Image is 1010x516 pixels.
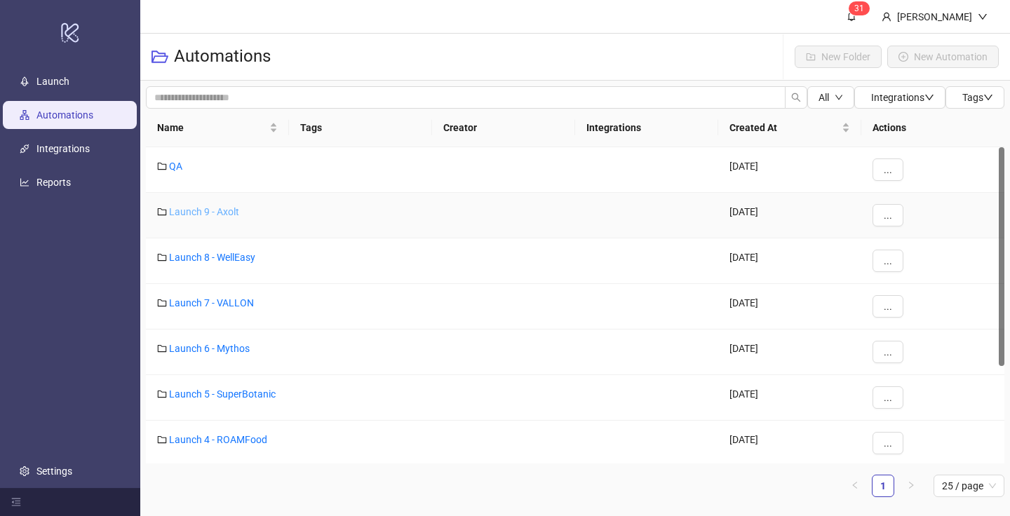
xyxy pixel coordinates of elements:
[983,93,993,102] span: down
[844,475,866,497] li: Previous Page
[884,164,892,175] span: ...
[873,432,903,454] button: ...
[807,86,854,109] button: Alldown
[718,375,861,421] div: [DATE]
[157,252,167,262] span: folder
[873,250,903,272] button: ...
[962,92,993,103] span: Tags
[169,161,182,172] a: QA
[934,475,1004,497] div: Page Size
[169,206,239,217] a: Launch 9 - Axolt
[169,388,276,400] a: Launch 5 - SuperBotanic
[884,210,892,221] span: ...
[907,481,915,489] span: right
[157,435,167,444] span: folder
[157,344,167,353] span: folder
[146,109,289,147] th: Name
[854,86,945,109] button: Integrationsdown
[873,295,903,318] button: ...
[849,1,870,15] sup: 31
[36,109,93,121] a: Automations
[157,389,167,399] span: folder
[900,475,922,497] li: Next Page
[835,93,843,102] span: down
[36,143,90,154] a: Integrations
[884,437,892,449] span: ...
[884,392,892,403] span: ...
[718,147,861,193] div: [DATE]
[718,421,861,466] div: [DATE]
[872,475,894,497] li: 1
[871,92,934,103] span: Integrations
[36,76,69,87] a: Launch
[729,120,839,135] span: Created At
[859,4,864,13] span: 1
[847,11,856,21] span: bell
[873,386,903,409] button: ...
[169,434,267,445] a: Launch 4 - ROAMFood
[861,109,1004,147] th: Actions
[924,93,934,102] span: down
[174,46,271,68] h3: Automations
[432,109,575,147] th: Creator
[873,158,903,181] button: ...
[945,86,1004,109] button: Tagsdown
[900,475,922,497] button: right
[169,343,250,354] a: Launch 6 - Mythos
[151,48,168,65] span: folder-open
[873,475,894,496] a: 1
[873,341,903,363] button: ...
[882,12,891,22] span: user
[884,255,892,266] span: ...
[891,9,978,25] div: [PERSON_NAME]
[942,475,996,496] span: 25 / page
[819,92,829,103] span: All
[157,120,267,135] span: Name
[157,161,167,171] span: folder
[36,466,72,477] a: Settings
[718,109,861,147] th: Created At
[575,109,718,147] th: Integrations
[851,481,859,489] span: left
[11,497,21,507] span: menu-fold
[718,330,861,375] div: [DATE]
[873,204,903,226] button: ...
[854,4,859,13] span: 3
[718,284,861,330] div: [DATE]
[157,298,167,308] span: folder
[791,93,801,102] span: search
[884,301,892,312] span: ...
[795,46,882,68] button: New Folder
[718,193,861,238] div: [DATE]
[844,475,866,497] button: left
[978,12,988,22] span: down
[169,297,254,308] a: Launch 7 - VALLON
[289,109,432,147] th: Tags
[157,207,167,217] span: folder
[887,46,999,68] button: New Automation
[884,346,892,358] span: ...
[718,238,861,284] div: [DATE]
[36,177,71,188] a: Reports
[169,252,255,263] a: Launch 8 - WellEasy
